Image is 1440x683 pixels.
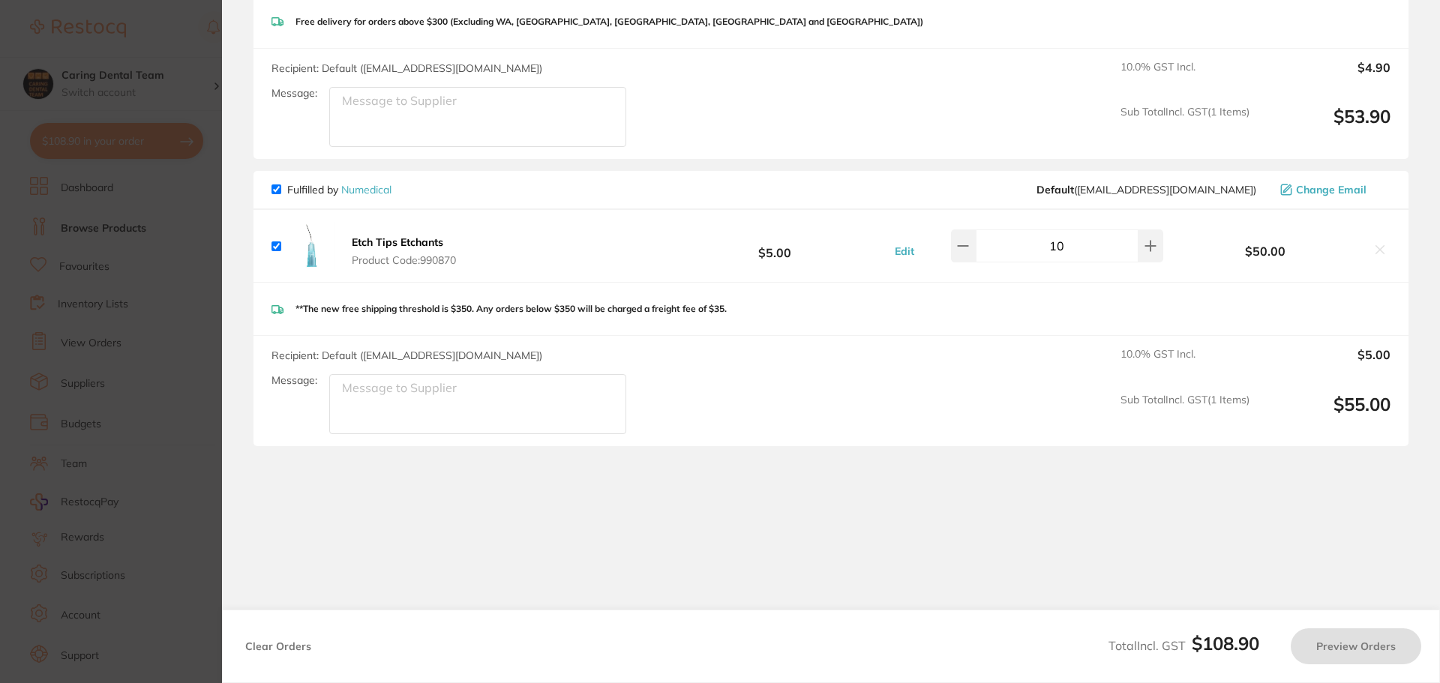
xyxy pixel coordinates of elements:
output: $4.90 [1261,61,1390,94]
a: Numedical [341,183,391,196]
label: Message: [271,374,317,387]
b: $108.90 [1192,632,1259,655]
button: Preview Orders [1291,628,1421,664]
img: bWptM3VzZw [287,222,335,270]
span: Sub Total Incl. GST ( 1 Items) [1120,106,1249,147]
span: 10.0 % GST Incl. [1120,61,1249,94]
b: $50.00 [1167,244,1363,258]
span: Change Email [1296,184,1366,196]
output: $55.00 [1261,394,1390,435]
b: Default [1036,183,1074,196]
label: Message: [271,87,317,100]
span: 10.0 % GST Incl. [1120,348,1249,381]
span: Sub Total Incl. GST ( 1 Items) [1120,394,1249,435]
span: Recipient: Default ( [EMAIL_ADDRESS][DOMAIN_NAME] ) [271,61,542,75]
span: Recipient: Default ( [EMAIL_ADDRESS][DOMAIN_NAME] ) [271,349,542,362]
p: Free delivery for orders above $300 (Excluding WA, [GEOGRAPHIC_DATA], [GEOGRAPHIC_DATA], [GEOGRAP... [295,16,923,27]
button: Edit [890,244,919,258]
p: Fulfilled by [287,184,391,196]
output: $53.90 [1261,106,1390,147]
span: orders@numedical.com.au [1036,184,1256,196]
output: $5.00 [1261,348,1390,381]
span: Total Incl. GST [1108,638,1259,653]
p: **The new free shipping threshold is $350. Any orders below $350 will be charged a freight fee of... [295,304,727,314]
span: Product Code: 990870 [352,254,456,266]
button: Etch Tips Etchants Product Code:990870 [347,235,460,267]
button: Clear Orders [241,628,316,664]
b: $5.00 [663,232,886,260]
b: Etch Tips Etchants [352,235,443,249]
button: Change Email [1276,183,1390,196]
